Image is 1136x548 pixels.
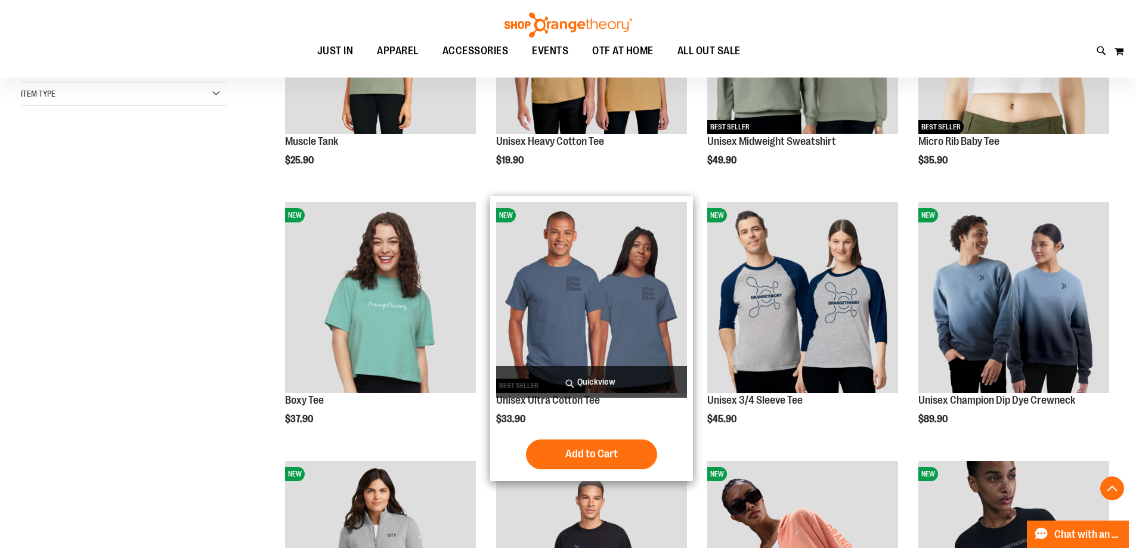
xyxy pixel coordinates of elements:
[1054,529,1122,540] span: Chat with an Expert
[490,196,693,481] div: product
[496,414,527,425] span: $33.90
[285,202,476,395] a: Boxy TeeNEW
[707,414,738,425] span: $45.90
[285,135,338,147] a: Muscle Tank
[496,208,516,222] span: NEW
[317,38,354,64] span: JUST IN
[565,447,618,460] span: Add to Cart
[496,394,600,406] a: Unisex Ultra Cotton Tee
[918,394,1075,406] a: Unisex Champion Dip Dye Crewneck
[1100,476,1124,500] button: Back To Top
[503,13,634,38] img: Shop Orangetheory
[496,366,687,398] a: Quickview
[677,38,741,64] span: ALL OUT SALE
[918,208,938,222] span: NEW
[285,202,476,393] img: Boxy Tee
[918,414,949,425] span: $89.90
[707,202,898,393] img: Unisex 3/4 Sleeve Tee
[701,196,904,455] div: product
[526,439,657,469] button: Add to Cart
[707,208,727,222] span: NEW
[285,414,315,425] span: $37.90
[496,155,525,166] span: $19.90
[496,202,687,393] img: Unisex Ultra Cotton Tee
[285,155,315,166] span: $25.90
[707,202,898,395] a: Unisex 3/4 Sleeve TeeNEW
[918,467,938,481] span: NEW
[1027,521,1129,548] button: Chat with an Expert
[532,38,568,64] span: EVENTS
[707,120,753,134] span: BEST SELLER
[496,202,687,395] a: Unisex Ultra Cotton TeeNEWBEST SELLER
[285,394,324,406] a: Boxy Tee
[918,202,1109,395] a: Unisex Champion Dip Dye CrewneckNEW
[377,38,419,64] span: APPAREL
[707,135,836,147] a: Unisex Midweight Sweatshirt
[285,208,305,222] span: NEW
[442,38,509,64] span: ACCESSORIES
[918,120,964,134] span: BEST SELLER
[21,89,55,98] span: Item Type
[285,467,305,481] span: NEW
[707,155,738,166] span: $49.90
[918,155,949,166] span: $35.90
[496,135,604,147] a: Unisex Heavy Cotton Tee
[918,135,999,147] a: Micro Rib Baby Tee
[918,202,1109,393] img: Unisex Champion Dip Dye Crewneck
[912,196,1115,455] div: product
[707,394,803,406] a: Unisex 3/4 Sleeve Tee
[279,196,482,455] div: product
[592,38,654,64] span: OTF AT HOME
[707,467,727,481] span: NEW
